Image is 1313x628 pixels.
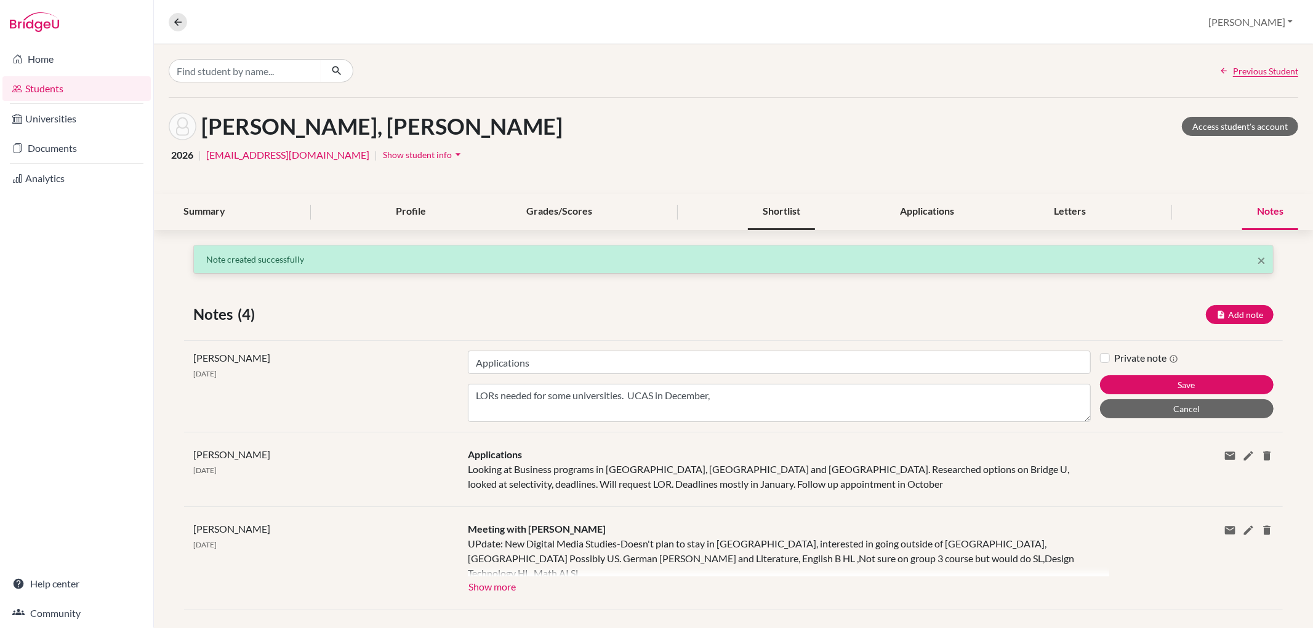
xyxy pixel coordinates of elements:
input: Note title (required) [468,351,1090,374]
a: Analytics [2,166,151,191]
button: Cancel [1100,399,1274,418]
span: [PERSON_NAME] [193,448,270,460]
p: Note created successfully [206,253,1261,266]
button: Add note [1206,305,1274,324]
span: Show student info [383,149,452,160]
span: [PERSON_NAME] [193,523,270,535]
a: Access student's account [1182,117,1298,136]
a: [EMAIL_ADDRESS][DOMAIN_NAME] [206,148,369,162]
a: Previous Student [1219,65,1298,78]
span: × [1257,251,1266,269]
span: | [374,148,377,162]
button: [PERSON_NAME] [1203,10,1298,34]
a: Community [2,601,151,626]
span: Previous Student [1233,65,1298,78]
div: Profile [381,194,441,230]
div: Shortlist [748,194,815,230]
input: Find student by name... [169,59,321,82]
span: [PERSON_NAME] [193,352,270,364]
a: Home [2,47,151,71]
button: Show more [468,576,516,595]
div: Grades/Scores [512,194,607,230]
h1: [PERSON_NAME], [PERSON_NAME] [201,113,563,140]
button: Show student infoarrow_drop_down [382,145,465,164]
div: Applications [885,194,969,230]
span: Meeting with [PERSON_NAME] [468,523,606,535]
a: Help center [2,571,151,596]
span: [DATE] [193,466,217,475]
img: Xiaoqiao Wang's avatar [169,113,196,140]
div: Notes [1242,194,1298,230]
div: UPdate: New Digital Media Studies-Doesn't plan to stay in [GEOGRAPHIC_DATA], interested in going ... [468,536,1090,576]
span: [DATE] [193,369,217,378]
div: Summary [169,194,240,230]
span: (4) [238,303,260,325]
div: Letters [1040,194,1101,230]
a: Universities [2,106,151,131]
img: Bridge-U [10,12,59,32]
label: Private note [1115,351,1179,365]
a: Students [2,76,151,101]
span: Applications [468,448,522,460]
span: [DATE] [193,540,217,549]
button: Close [1257,253,1266,268]
button: Save [1100,375,1274,394]
span: 2026 [171,148,193,162]
a: Documents [2,136,151,161]
span: Notes [193,303,238,325]
div: Looking at Business programs in [GEOGRAPHIC_DATA], [GEOGRAPHIC_DATA] and [GEOGRAPHIC_DATA]. Resea... [459,447,1099,491]
span: | [198,148,201,162]
i: arrow_drop_down [452,148,464,161]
